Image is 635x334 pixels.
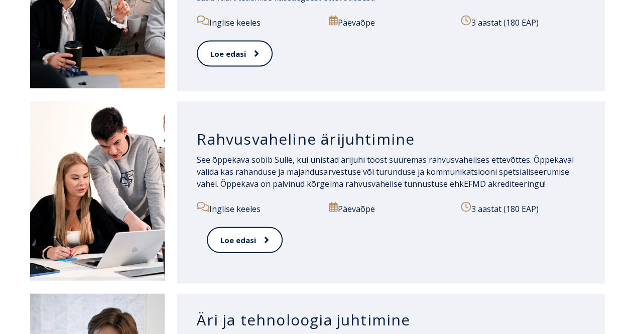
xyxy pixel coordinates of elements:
[461,202,585,215] p: 3 aastat (180 EAP)
[197,41,273,67] a: Loe edasi
[197,310,585,329] h3: Äri ja tehnoloogia juhtimine
[30,101,165,281] img: Rahvusvaheline ärijuhtimine
[197,16,321,29] p: Inglise keeles
[207,227,283,254] a: Loe edasi
[329,16,453,29] p: Päevaõpe
[329,202,453,215] p: Päevaõpe
[463,178,544,189] a: EFMD akrediteeringu
[197,130,585,149] h3: Rahvusvaheline ärijuhtimine
[461,16,575,29] p: 3 aastat (180 EAP)
[197,202,321,215] p: Inglise keeles
[197,154,573,189] span: See õppekava sobib Sulle, kui unistad ärijuhi tööst suuremas rahvusvahelises ettevõttes. Õppekava...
